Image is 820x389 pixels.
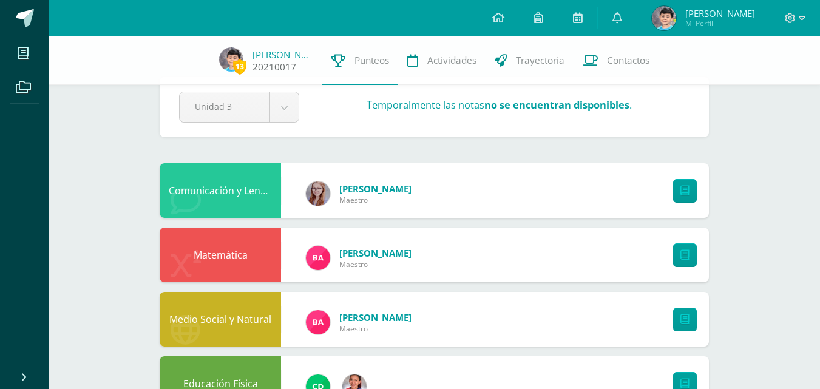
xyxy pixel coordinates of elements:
span: [PERSON_NAME] [339,183,412,195]
a: Punteos [322,36,398,85]
a: 20210017 [252,61,296,73]
span: Maestro [339,195,412,205]
span: 13 [233,59,246,74]
div: Medio Social y Natural [160,292,281,347]
span: Trayectoria [516,54,564,67]
span: [PERSON_NAME] [339,311,412,323]
a: Trayectoria [486,36,574,85]
div: Comunicación y Lenguaje,Idioma Extranjero Inglés [160,163,281,218]
img: 697c2757810d3a2543a60261bd5ab4d4.png [652,6,676,30]
span: Maestro [339,259,412,269]
span: [PERSON_NAME] [685,7,755,19]
span: Contactos [607,54,649,67]
a: [PERSON_NAME] [252,49,313,61]
img: abf197c17e96ec5ee29f3a125368e4cf.png [306,246,330,270]
span: Punteos [354,54,389,67]
a: Contactos [574,36,659,85]
h3: Temporalmente las notas . [367,98,632,112]
a: Actividades [398,36,486,85]
span: Unidad 3 [195,92,254,121]
span: Mi Perfil [685,18,755,29]
div: Matemática [160,228,281,282]
span: Maestro [339,323,412,334]
span: [PERSON_NAME] [339,247,412,259]
img: 697c2757810d3a2543a60261bd5ab4d4.png [219,47,243,72]
span: Actividades [427,54,476,67]
strong: no se encuentran disponibles [484,98,629,112]
img: b155c3ea6a7e98a3dbf3e34bf7586cfd.png [306,181,330,206]
img: abf197c17e96ec5ee29f3a125368e4cf.png [306,310,330,334]
a: Unidad 3 [180,92,299,122]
